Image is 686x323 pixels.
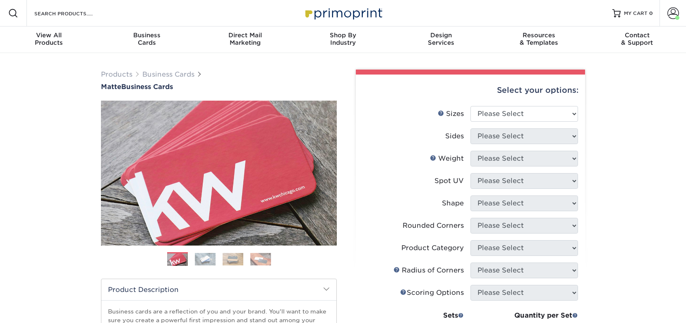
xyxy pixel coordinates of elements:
div: Cards [98,31,196,46]
span: MY CART [624,10,648,17]
a: MatteBusiness Cards [101,83,337,91]
span: Shop By [294,31,392,39]
span: Direct Mail [196,31,294,39]
span: Resources [490,31,588,39]
img: Business Cards 02 [195,253,216,265]
div: Quantity per Set [470,311,578,321]
div: Product Category [401,243,464,253]
span: Contact [588,31,686,39]
input: SEARCH PRODUCTS..... [34,8,114,18]
div: Shape [442,198,464,208]
img: Business Cards 03 [223,253,243,265]
span: Matte [101,83,121,91]
a: Shop ByIndustry [294,27,392,53]
img: Business Cards 04 [250,253,271,265]
img: Matte 01 [101,55,337,291]
div: Sides [445,131,464,141]
div: Select your options: [362,75,578,106]
div: Weight [430,154,464,164]
div: Scoring Options [400,288,464,298]
div: Sets [398,311,464,321]
div: Radius of Corners [393,265,464,275]
div: Industry [294,31,392,46]
a: Products [101,70,132,78]
div: Sizes [438,109,464,119]
h1: Business Cards [101,83,337,91]
a: Resources& Templates [490,27,588,53]
h2: Product Description [101,279,336,300]
a: Contact& Support [588,27,686,53]
div: Rounded Corners [403,221,464,231]
div: & Support [588,31,686,46]
span: 0 [649,10,653,16]
span: Design [392,31,490,39]
a: DesignServices [392,27,490,53]
a: BusinessCards [98,27,196,53]
img: Business Cards 01 [167,249,188,270]
a: Direct MailMarketing [196,27,294,53]
div: Spot UV [434,176,464,186]
img: Primoprint [302,4,384,22]
div: Marketing [196,31,294,46]
div: & Templates [490,31,588,46]
span: Business [98,31,196,39]
a: Business Cards [142,70,194,78]
div: Services [392,31,490,46]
